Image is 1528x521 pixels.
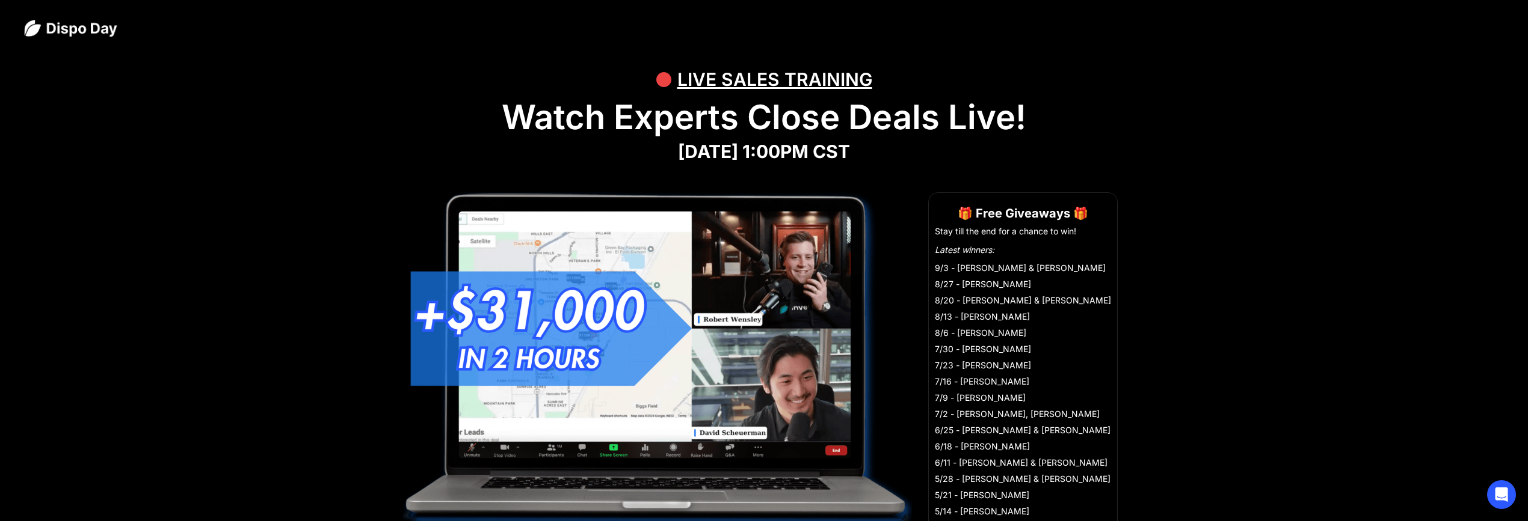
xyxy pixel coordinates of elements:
[678,141,850,162] strong: [DATE] 1:00PM CST
[677,61,872,97] div: LIVE SALES TRAINING
[935,245,994,255] em: Latest winners:
[958,206,1088,221] strong: 🎁 Free Giveaways 🎁
[1487,480,1516,509] div: Open Intercom Messenger
[24,97,1504,138] h1: Watch Experts Close Deals Live!
[935,225,1111,237] li: Stay till the end for a chance to win!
